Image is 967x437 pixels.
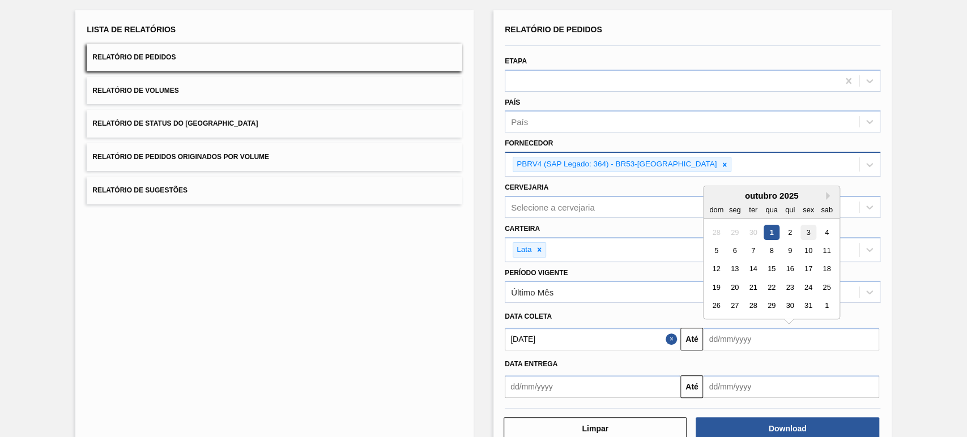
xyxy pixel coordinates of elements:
div: Choose quinta-feira, 16 de outubro de 2025 [782,262,798,277]
div: Selecione a cervejaria [511,202,595,212]
div: Choose quarta-feira, 29 de outubro de 2025 [764,298,779,314]
div: Choose domingo, 12 de outubro de 2025 [709,262,724,277]
span: Data coleta [505,312,552,320]
div: Choose segunda-feira, 13 de outubro de 2025 [727,262,743,277]
button: Relatório de Pedidos Originados por Volume [87,143,462,171]
div: Not available segunda-feira, 29 de setembro de 2025 [727,225,743,240]
div: Choose terça-feira, 14 de outubro de 2025 [746,262,761,277]
div: Choose quinta-feira, 30 de outubro de 2025 [782,298,798,314]
button: Relatório de Status do [GEOGRAPHIC_DATA] [87,110,462,138]
div: Choose segunda-feira, 27 de outubro de 2025 [727,298,743,314]
label: Fornecedor [505,139,553,147]
div: Choose quarta-feira, 1 de outubro de 2025 [764,225,779,240]
div: qui [782,202,798,217]
div: Choose segunda-feira, 20 de outubro de 2025 [727,280,743,295]
div: Choose sexta-feira, 31 de outubro de 2025 [801,298,816,314]
label: Período Vigente [505,269,568,277]
div: Choose sábado, 25 de outubro de 2025 [819,280,834,295]
div: Choose domingo, 5 de outubro de 2025 [709,243,724,258]
div: Choose sábado, 4 de outubro de 2025 [819,225,834,240]
button: Close [666,328,680,350]
div: Choose terça-feira, 21 de outubro de 2025 [746,280,761,295]
div: Último Mês [511,288,553,297]
button: Next Month [826,192,834,200]
div: sex [801,202,816,217]
span: Relatório de Pedidos [92,53,176,61]
button: Relatório de Sugestões [87,177,462,204]
label: Cervejaria [505,183,548,191]
span: Relatório de Status do [GEOGRAPHIC_DATA] [92,119,258,127]
div: Choose domingo, 26 de outubro de 2025 [709,298,724,314]
input: dd/mm/yyyy [505,328,680,350]
span: Relatório de Pedidos Originados por Volume [92,153,269,161]
div: Not available terça-feira, 30 de setembro de 2025 [746,225,761,240]
button: Relatório de Pedidos [87,44,462,71]
div: Choose terça-feira, 7 de outubro de 2025 [746,243,761,258]
div: sab [819,202,834,217]
div: Choose quarta-feira, 22 de outubro de 2025 [764,280,779,295]
span: Lista de Relatórios [87,25,176,34]
button: Até [680,375,703,398]
span: Relatório de Pedidos [505,25,602,34]
div: Choose sexta-feira, 10 de outubro de 2025 [801,243,816,258]
div: month 2025-10 [708,223,836,315]
div: Choose quinta-feira, 2 de outubro de 2025 [782,225,798,240]
button: Relatório de Volumes [87,77,462,105]
input: dd/mm/yyyy [703,328,879,350]
div: Choose terça-feira, 28 de outubro de 2025 [746,298,761,314]
div: País [511,117,528,127]
input: dd/mm/yyyy [703,375,879,398]
span: Relatório de Volumes [92,87,178,95]
div: Choose domingo, 19 de outubro de 2025 [709,280,724,295]
div: ter [746,202,761,217]
div: Choose sexta-feira, 24 de outubro de 2025 [801,280,816,295]
span: Relatório de Sugestões [92,186,188,194]
div: Choose quarta-feira, 8 de outubro de 2025 [764,243,779,258]
div: qua [764,202,779,217]
div: Choose sábado, 11 de outubro de 2025 [819,243,834,258]
div: outubro 2025 [704,191,840,200]
div: Choose quinta-feira, 23 de outubro de 2025 [782,280,798,295]
span: Data entrega [505,360,557,368]
label: Etapa [505,57,527,65]
div: Lata [513,243,533,257]
button: Até [680,328,703,350]
div: Choose sexta-feira, 17 de outubro de 2025 [801,262,816,277]
div: dom [709,202,724,217]
label: Carteira [505,225,540,233]
div: Choose quinta-feira, 9 de outubro de 2025 [782,243,798,258]
div: Choose sábado, 1 de novembro de 2025 [819,298,834,314]
div: Choose sexta-feira, 3 de outubro de 2025 [801,225,816,240]
div: seg [727,202,743,217]
div: Not available domingo, 28 de setembro de 2025 [709,225,724,240]
label: País [505,98,520,106]
input: dd/mm/yyyy [505,375,680,398]
div: Choose sábado, 18 de outubro de 2025 [819,262,834,277]
div: PBRV4 (SAP Legado: 364) - BR53-[GEOGRAPHIC_DATA] [513,157,718,172]
div: Choose quarta-feira, 15 de outubro de 2025 [764,262,779,277]
div: Choose segunda-feira, 6 de outubro de 2025 [727,243,743,258]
